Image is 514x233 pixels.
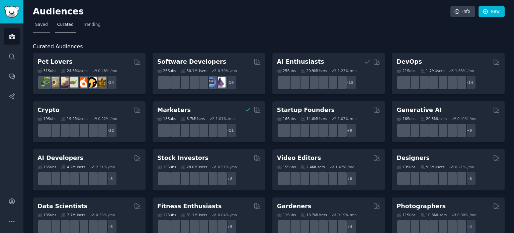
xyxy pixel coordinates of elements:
[68,173,78,184] img: MistralAI
[462,172,476,186] div: + 6
[436,77,446,88] img: platformengineering
[178,125,188,136] img: AskMarketing
[335,165,354,169] div: 1.47 % /mo
[206,77,216,88] img: AskComputerScience
[326,125,336,136] img: Entrepreneurship
[86,173,97,184] img: llmops
[399,173,409,184] img: typography
[307,125,317,136] img: ycombinator
[187,77,197,88] img: iOSProgramming
[307,77,317,88] img: chatgpt_promptDesign
[103,123,117,137] div: + 12
[397,106,442,114] h2: Generative AI
[178,77,188,88] img: learnjavascript
[181,116,205,121] div: 6.7M Users
[86,125,97,136] img: CryptoNews
[479,6,505,17] a: New
[86,222,97,232] img: datasets
[157,116,176,121] div: 18 Sub s
[420,213,447,217] div: 10.8M Users
[316,173,327,184] img: finalcutpro
[297,173,308,184] img: premiere
[77,222,87,232] img: analytics
[445,222,456,232] img: Nikon
[33,19,50,33] a: Saved
[445,173,456,184] img: learndesign
[68,125,78,136] img: web3
[462,75,476,90] div: + 14
[196,173,207,184] img: StocksAndTrading
[457,213,476,217] div: 0.30 % /mo
[96,165,115,169] div: 2.31 % /mo
[96,125,106,136] img: defi_
[408,173,418,184] img: logodesign
[223,75,237,90] div: + 19
[157,106,191,114] h2: Marketers
[338,116,357,121] div: 1.07 % /mo
[61,116,87,121] div: 19.2M Users
[417,173,428,184] img: UI_Design
[408,222,418,232] img: streetphotography
[181,68,207,73] div: 30.1M Users
[297,125,308,136] img: startup
[39,222,50,232] img: MachineLearning
[157,68,176,73] div: 26 Sub s
[187,222,197,232] img: weightroom
[301,116,327,121] div: 14.0M Users
[455,77,465,88] img: PlatformEngineers
[343,75,357,90] div: + 18
[215,77,226,88] img: elixir
[55,19,76,33] a: Curated
[86,77,97,88] img: PetAdvice
[168,77,179,88] img: csharp
[159,173,169,184] img: dividends
[168,222,179,232] img: GymMotivation
[83,22,100,28] span: Trending
[98,68,117,73] div: 0.48 % /mo
[301,68,327,73] div: 20.9M Users
[33,6,450,17] h2: Audiences
[157,58,226,66] h2: Software Developers
[168,125,179,136] img: bigseo
[49,77,59,88] img: ballpython
[277,106,335,114] h2: Startup Founders
[61,213,85,217] div: 7.7M Users
[159,125,169,136] img: content_marketing
[68,222,78,232] img: dataengineering
[277,154,321,162] h2: Video Editors
[326,77,336,88] img: chatgpt_prompts_
[326,173,336,184] img: Youtubevideo
[57,22,74,28] span: Curated
[343,172,357,186] div: + 8
[316,125,327,136] img: indiehackers
[223,123,237,137] div: + 11
[37,68,56,73] div: 31 Sub s
[37,116,56,121] div: 19 Sub s
[288,125,298,136] img: SaaS
[307,222,317,232] img: GardeningUK
[455,222,465,232] img: WeddingPhotography
[397,213,415,217] div: 11 Sub s
[427,77,437,88] img: DevOpsLinks
[178,222,188,232] img: workout
[277,68,296,73] div: 25 Sub s
[455,68,474,73] div: 1.63 % /mo
[436,125,446,136] img: FluxAI
[206,125,216,136] img: MarketingResearch
[397,154,430,162] h2: Designers
[187,125,197,136] img: Emailmarketing
[316,222,327,232] img: flowers
[196,222,207,232] img: fitness30plus
[399,77,409,88] img: azuredevops
[96,77,106,88] img: dogbreed
[427,222,437,232] img: SonyAlpha
[58,77,69,88] img: leopardgeckos
[49,173,59,184] img: DeepSeek
[335,77,345,88] img: ArtificalIntelligence
[297,222,308,232] img: SavageGarden
[455,165,474,169] div: 0.21 % /mo
[326,222,336,232] img: UrbanGardening
[181,213,207,217] div: 31.1M Users
[397,58,422,66] h2: DevOps
[436,173,446,184] img: userexperience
